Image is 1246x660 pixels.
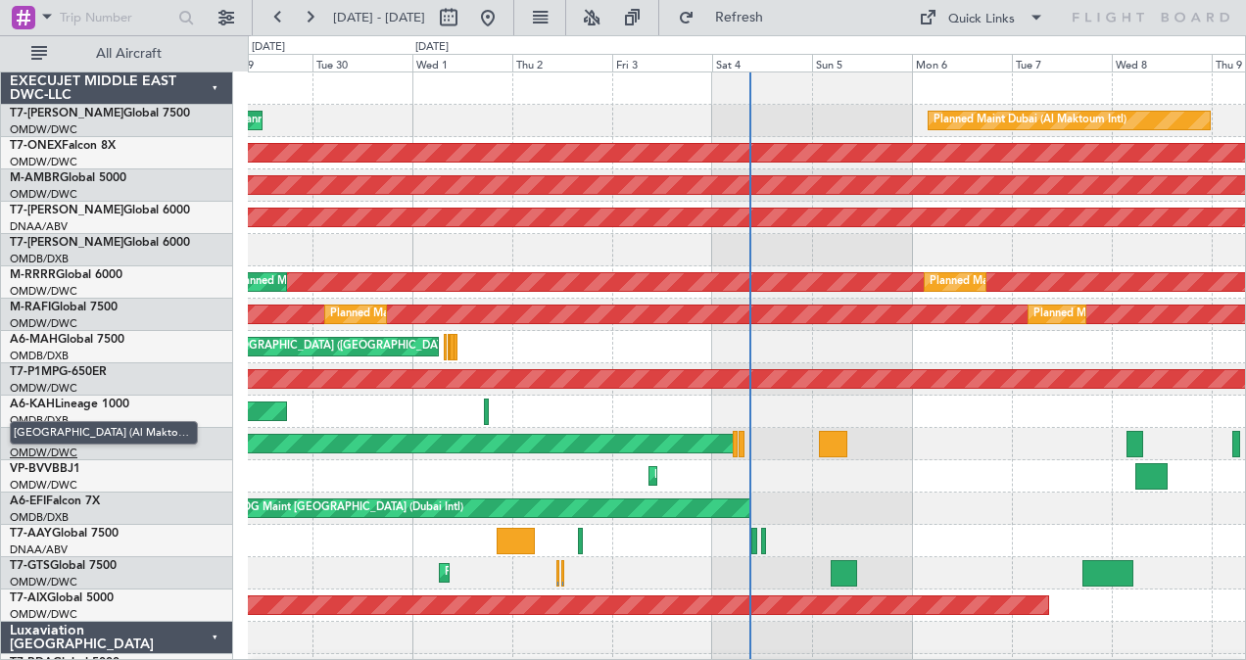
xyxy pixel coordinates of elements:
span: T7-[PERSON_NAME] [10,205,123,216]
span: A6-EFI [10,495,46,507]
div: [DATE] [252,39,285,56]
span: M-AMBR [10,172,60,184]
span: T7-[PERSON_NAME] [10,237,123,249]
span: A6-MAH [10,334,58,346]
a: OMDW/DWC [10,316,77,331]
span: VP-BVV [10,463,52,475]
button: All Aircraft [22,38,213,70]
div: Planned Maint Dubai (Al Maktoum Intl) [445,558,638,588]
div: Planned Maint [GEOGRAPHIC_DATA] ([GEOGRAPHIC_DATA] Intl) [147,332,474,361]
a: OMDW/DWC [10,478,77,493]
div: Sun 5 [812,54,912,71]
span: T7-GTS [10,560,50,572]
div: Mon 6 [912,54,1012,71]
span: M-RRRR [10,269,56,281]
a: OMDW/DWC [10,122,77,137]
input: Trip Number [60,3,172,32]
div: Thu 2 [512,54,612,71]
a: OMDB/DXB [10,252,69,266]
div: Sat 4 [712,54,812,71]
span: T7-AIX [10,592,47,604]
a: DNAA/ABV [10,542,68,557]
div: AOG Maint [GEOGRAPHIC_DATA] (Dubai Intl) [234,494,463,523]
a: DNAA/ABV [10,219,68,234]
a: T7-[PERSON_NAME]Global 6000 [10,237,190,249]
a: T7-GTSGlobal 7500 [10,560,117,572]
div: [DATE] [415,39,449,56]
a: OMDW/DWC [10,155,77,169]
a: T7-AAYGlobal 7500 [10,528,119,540]
a: T7-ONEXFalcon 8X [10,140,116,152]
div: Planned Maint Dubai (Al Maktoum Intl) [930,267,1123,297]
span: T7-ONEX [10,140,62,152]
a: OMDW/DWC [10,187,77,202]
span: [DATE] - [DATE] [333,9,425,26]
a: OMDW/DWC [10,284,77,299]
span: T7-[PERSON_NAME] [10,108,123,119]
div: Fri 3 [612,54,712,71]
span: A6-KAH [10,399,55,410]
a: T7-[PERSON_NAME]Global 7500 [10,108,190,119]
a: A6-EFIFalcon 7X [10,495,100,507]
a: M-RAFIGlobal 7500 [10,302,118,313]
a: T7-AIXGlobal 5000 [10,592,114,604]
a: OMDW/DWC [10,381,77,396]
a: A6-MAHGlobal 7500 [10,334,124,346]
a: OMDB/DXB [10,349,69,363]
a: A6-KAHLineage 1000 [10,399,129,410]
a: OMDB/DXB [10,413,69,428]
div: Tue 30 [312,54,412,71]
div: Quick Links [948,10,1015,29]
span: Refresh [698,11,781,24]
span: M-RAFI [10,302,51,313]
div: Tue 7 [1012,54,1112,71]
span: All Aircraft [51,47,207,61]
span: [GEOGRAPHIC_DATA] (Al Maktoum Intl) [10,421,198,446]
div: Planned Maint Dubai (Al Maktoum Intl) [934,106,1126,135]
div: Planned Maint Dubai (Al Maktoum Intl) [330,300,523,329]
div: Wed 1 [412,54,512,71]
a: OMDB/DXB [10,510,69,525]
button: Quick Links [909,2,1054,33]
a: OMDW/DWC [10,575,77,589]
button: Refresh [669,2,787,33]
a: OMDW/DWC [10,607,77,622]
a: T7-P1MPG-650ER [10,366,107,378]
a: T7-[PERSON_NAME]Global 6000 [10,205,190,216]
div: Planned Maint Dubai (Al Maktoum Intl) [1033,300,1226,329]
a: OMDW/DWC[GEOGRAPHIC_DATA] (Al Maktoum Intl) [10,446,77,460]
span: T7-P1MP [10,366,59,378]
span: T7-AAY [10,528,52,540]
a: M-AMBRGlobal 5000 [10,172,126,184]
div: Mon 29 [213,54,312,71]
div: Planned Maint Dubai (Al Maktoum Intl) [654,461,847,491]
a: M-RRRRGlobal 6000 [10,269,122,281]
a: VP-BVVBBJ1 [10,463,80,475]
div: Wed 8 [1112,54,1212,71]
